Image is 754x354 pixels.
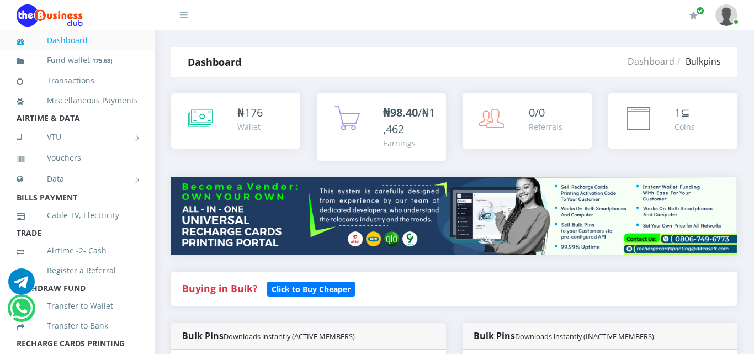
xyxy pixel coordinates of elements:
small: Downloads instantly (ACTIVE MEMBERS) [224,331,355,341]
div: Coins [675,121,695,133]
b: 175.68 [92,56,110,65]
a: 0/0 Referrals [463,93,592,149]
a: Register a Referral [17,258,138,283]
b: ₦98.40 [383,105,418,120]
a: Dashboard [628,55,675,67]
div: ⊆ [675,104,695,121]
strong: Bulk Pins [182,330,355,342]
span: 0/0 [529,105,545,120]
a: Vouchers [17,145,138,171]
span: 1 [675,105,681,120]
li: Bulkpins [675,55,721,68]
img: Logo [17,4,83,27]
img: User [715,4,737,26]
div: Earnings [383,138,435,149]
i: Renew/Upgrade Subscription [689,11,698,20]
strong: Buying in Bulk? [182,282,257,295]
a: Click to Buy Cheaper [267,282,355,295]
strong: Dashboard [188,55,241,68]
div: Wallet [237,121,263,133]
a: Cable TV, Electricity [17,203,138,228]
a: VTU [17,123,138,151]
a: Chat for support [10,303,33,321]
strong: Bulk Pins [474,330,654,342]
a: Miscellaneous Payments [17,88,138,113]
a: Fund wallet[175.68] [17,47,138,73]
span: /₦1,462 [383,105,435,136]
span: 176 [245,105,263,120]
div: ₦ [237,104,263,121]
img: multitenant_rcp.png [171,177,737,255]
span: Renew/Upgrade Subscription [696,7,704,15]
a: Chat for support [8,277,35,295]
small: Downloads instantly (INACTIVE MEMBERS) [515,331,654,341]
b: Click to Buy Cheaper [272,284,351,294]
a: Airtime -2- Cash [17,238,138,263]
a: Transactions [17,68,138,93]
a: ₦98.40/₦1,462 Earnings [317,93,446,161]
a: Transfer to Bank [17,313,138,339]
a: Transfer to Wallet [17,293,138,319]
small: [ ] [90,56,113,65]
a: ₦176 Wallet [171,93,300,149]
a: Dashboard [17,28,138,53]
a: Data [17,165,138,193]
div: Referrals [529,121,562,133]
